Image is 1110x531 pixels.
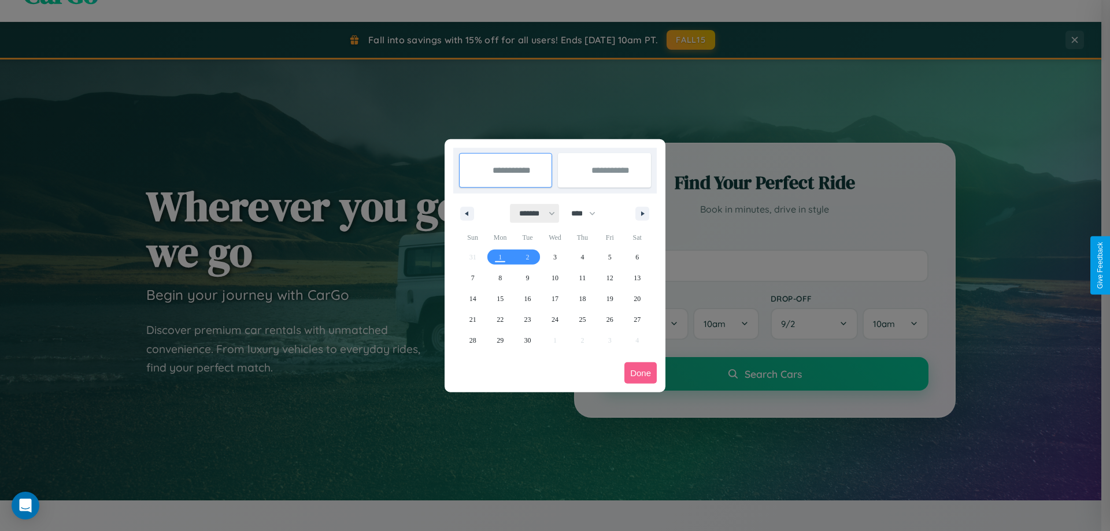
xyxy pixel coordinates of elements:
button: 20 [624,288,651,309]
span: 11 [579,268,586,288]
button: 29 [486,330,513,351]
span: 1 [498,247,502,268]
span: 19 [606,288,613,309]
button: 9 [514,268,541,288]
span: Wed [541,228,568,247]
button: 30 [514,330,541,351]
button: 6 [624,247,651,268]
span: 28 [469,330,476,351]
span: 12 [606,268,613,288]
span: 13 [634,268,641,288]
span: 16 [524,288,531,309]
button: 1 [486,247,513,268]
button: 25 [569,309,596,330]
span: 18 [579,288,586,309]
button: 2 [514,247,541,268]
span: Sat [624,228,651,247]
button: 21 [459,309,486,330]
button: 8 [486,268,513,288]
button: 14 [459,288,486,309]
span: 10 [552,268,558,288]
button: 15 [486,288,513,309]
span: 23 [524,309,531,330]
span: 20 [634,288,641,309]
span: 22 [497,309,504,330]
span: 5 [608,247,612,268]
span: 14 [469,288,476,309]
button: 12 [596,268,623,288]
button: 16 [514,288,541,309]
button: 22 [486,309,513,330]
span: 4 [580,247,584,268]
div: Open Intercom Messenger [12,492,39,519]
span: 27 [634,309,641,330]
span: Tue [514,228,541,247]
button: 27 [624,309,651,330]
button: 26 [596,309,623,330]
button: 5 [596,247,623,268]
button: 18 [569,288,596,309]
button: 19 [596,288,623,309]
button: Done [624,362,657,384]
button: 11 [569,268,596,288]
div: Give Feedback [1096,242,1104,289]
span: 2 [526,247,530,268]
span: 15 [497,288,504,309]
span: 25 [579,309,586,330]
span: 7 [471,268,475,288]
button: 23 [514,309,541,330]
span: 30 [524,330,531,351]
button: 3 [541,247,568,268]
span: Fri [596,228,623,247]
button: 17 [541,288,568,309]
span: 3 [553,247,557,268]
span: 6 [635,247,639,268]
button: 13 [624,268,651,288]
span: Sun [459,228,486,247]
button: 24 [541,309,568,330]
span: 24 [552,309,558,330]
button: 4 [569,247,596,268]
span: 26 [606,309,613,330]
button: 7 [459,268,486,288]
button: 28 [459,330,486,351]
span: Thu [569,228,596,247]
span: 29 [497,330,504,351]
span: 9 [526,268,530,288]
button: 10 [541,268,568,288]
span: 8 [498,268,502,288]
span: Mon [486,228,513,247]
span: 17 [552,288,558,309]
span: 21 [469,309,476,330]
